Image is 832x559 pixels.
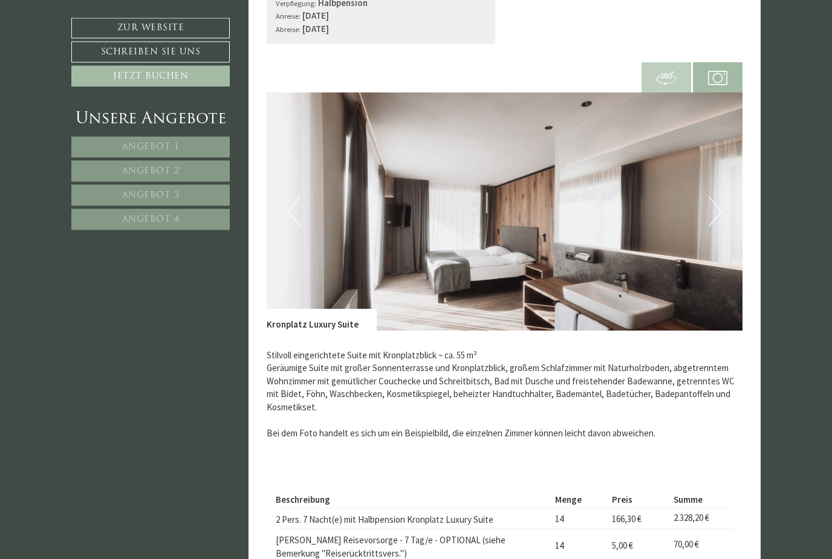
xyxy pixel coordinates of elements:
div: Guten Tag, wie können wir Ihnen helfen? [9,32,178,66]
img: 360-grad.svg [657,69,676,88]
a: Schreiben Sie uns [71,42,230,63]
td: 2.328,20 € [669,509,733,529]
span: Angebot 4 [122,215,180,224]
small: Abreise: [276,25,301,34]
span: Angebot 3 [122,191,180,200]
td: 2 Pers. 7 Nacht(e) mit Halbpension Kronplatz Luxury Suite [276,509,551,529]
button: Senden [398,318,476,340]
img: camera.svg [708,69,727,88]
b: [DATE] [302,10,329,22]
div: [DATE] [218,9,259,28]
span: Angebot 2 [122,167,180,176]
b: [DATE] [302,24,329,35]
div: Montis – Active Nature Spa [18,34,172,44]
span: Angebot 1 [122,143,180,152]
th: Menge [550,491,607,509]
p: Stilvoll eingerichtete Suite mit Kronplatzblick ~ ca. 55 m² Geräumige Suite mit großer Sonnenterr... [267,349,743,440]
td: 14 [550,509,607,529]
small: Anreise: [276,11,301,21]
th: Preis [607,491,669,509]
img: image [267,93,743,331]
div: Unsere Angebote [71,108,230,131]
button: Next [709,197,721,227]
div: Kronplatz Luxury Suite [267,309,377,331]
th: Summe [669,491,733,509]
span: 166,30 € [612,514,642,525]
th: Beschreibung [276,491,551,509]
a: Zur Website [71,18,230,39]
span: 5,00 € [612,540,633,552]
button: Previous [288,197,301,227]
small: 20:05 [18,56,172,64]
a: Jetzt buchen [71,66,230,87]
